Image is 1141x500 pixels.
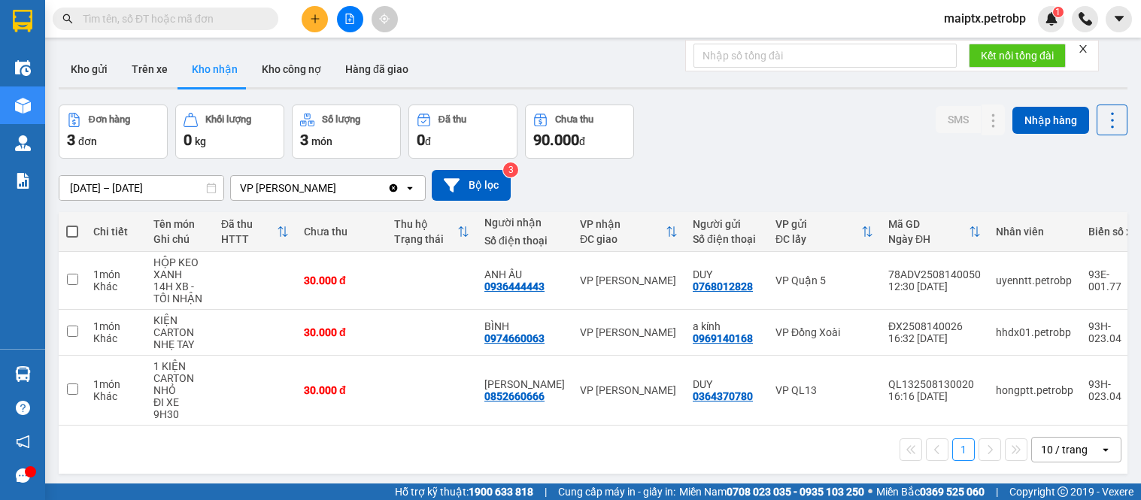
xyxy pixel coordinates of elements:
span: search [62,14,73,24]
span: 0 [417,131,425,149]
div: Trạng thái [394,233,457,245]
div: Số điện thoại [484,235,565,247]
input: Nhập số tổng đài [693,44,957,68]
button: Chưa thu90.000đ [525,105,634,159]
div: Đã thu [438,114,466,125]
div: 16:32 [DATE] [888,332,981,344]
div: Mã GD [888,218,969,230]
div: hhdx01.petrobp [996,326,1073,338]
div: 1 KIỆN CARTON NHỎ [153,360,206,396]
span: close [1078,44,1088,54]
div: DUY [693,378,760,390]
button: Kết nối tổng đài [969,44,1066,68]
div: ĐC giao [580,233,666,245]
div: a kính [693,320,760,332]
img: phone-icon [1079,12,1092,26]
div: Ngày ĐH [888,233,969,245]
div: 78ADV2508140050 [888,268,981,280]
button: Nhập hàng [1012,107,1089,134]
div: 0852660666 [484,390,545,402]
span: Miền Nam [679,483,864,500]
svg: open [1100,444,1112,456]
button: plus [302,6,328,32]
button: Kho gửi [59,51,120,87]
div: 0768012828 [693,280,753,292]
th: Toggle SortBy [768,212,881,252]
div: 30.000 đ [304,384,379,396]
div: VP [PERSON_NAME] [580,274,678,286]
div: ĐI XE 9H30 [153,396,206,420]
div: VP QL13 [775,384,873,396]
div: VP [PERSON_NAME] [580,326,678,338]
div: 12:30 [DATE] [888,280,981,292]
span: đơn [78,135,97,147]
button: 1 [952,438,975,461]
div: Chi tiết [93,226,138,238]
img: warehouse-icon [15,98,31,114]
div: hongptt.petrobp [996,384,1073,396]
span: caret-down [1112,12,1126,26]
div: VP [PERSON_NAME] [580,384,678,396]
div: 93H-023.04 [1088,320,1137,344]
span: 3 [67,131,75,149]
span: Hỗ trợ kỹ thuật: [395,483,533,500]
span: aim [379,14,390,24]
span: file-add [344,14,355,24]
span: 3 [300,131,308,149]
span: đ [425,135,431,147]
div: 30.000 đ [304,274,379,286]
div: uyenntt.petrobp [996,274,1073,286]
div: VP Quận 5 [775,274,873,286]
div: Khác [93,332,138,344]
span: plus [310,14,320,24]
div: 0974660063 [484,332,545,344]
span: maiptx.petrobp [932,9,1038,28]
div: GIA BẢO [484,378,565,390]
div: 93H-023.04 [1088,378,1137,402]
button: Kho nhận [180,51,250,87]
div: Đơn hàng [89,114,130,125]
button: Đơn hàng3đơn [59,105,168,159]
div: Người gửi [693,218,760,230]
th: Toggle SortBy [387,212,477,252]
div: DUY [693,268,760,280]
img: logo-vxr [13,10,32,32]
div: Khác [93,390,138,402]
img: warehouse-icon [15,366,31,382]
input: Select a date range. [59,176,223,200]
svg: open [404,182,416,194]
div: 14H XB - TỐI NHẬN [153,280,206,305]
input: Tìm tên, số ĐT hoặc mã đơn [83,11,260,27]
div: 30.000 đ [304,326,379,338]
button: Đã thu0đ [408,105,517,159]
div: ĐX2508140026 [888,320,981,332]
button: caret-down [1106,6,1132,32]
div: Người nhận [484,217,565,229]
span: Cung cấp máy in - giấy in: [558,483,675,500]
strong: 0708 023 035 - 0935 103 250 [727,486,864,498]
th: Toggle SortBy [572,212,685,252]
div: Thu hộ [394,218,457,230]
div: Số điện thoại [693,233,760,245]
div: Số lượng [322,114,360,125]
span: 90.000 [533,131,579,149]
button: Trên xe [120,51,180,87]
svg: Clear value [387,182,399,194]
button: Hàng đã giao [333,51,420,87]
div: 1 món [93,378,138,390]
div: 10 / trang [1041,442,1088,457]
span: copyright [1058,486,1068,497]
div: Khối lượng [205,114,251,125]
span: ⚪️ [868,489,872,495]
div: Khác [93,280,138,292]
div: BÌNH [484,320,565,332]
div: HỘP KEO XANH [153,256,206,280]
sup: 3 [503,162,518,177]
sup: 1 [1053,7,1064,17]
span: 0 [184,131,192,149]
span: 1 [1055,7,1061,17]
div: ĐC lấy [775,233,861,245]
span: notification [16,435,30,449]
button: file-add [337,6,363,32]
div: 0364370780 [693,390,753,402]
